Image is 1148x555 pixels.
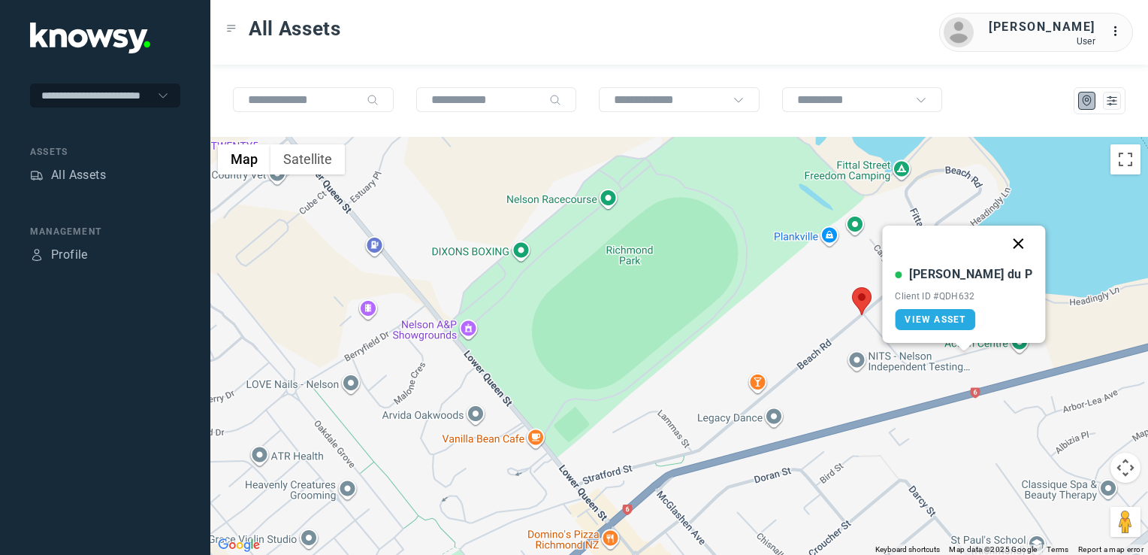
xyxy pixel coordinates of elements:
span: View Asset [905,314,965,325]
div: Toggle Menu [226,23,237,34]
button: Toggle fullscreen view [1110,144,1140,174]
div: Management [30,225,180,238]
div: User [989,36,1095,47]
a: AssetsAll Assets [30,166,106,184]
button: Show street map [218,144,270,174]
div: [PERSON_NAME] du P [909,265,1032,284]
img: Application Logo [30,23,150,53]
div: Search [367,94,379,106]
div: [PERSON_NAME] [989,18,1095,36]
span: All Assets [249,15,341,42]
a: Terms [1047,545,1069,553]
img: avatar.png [944,17,974,47]
button: Map camera controls [1110,453,1140,483]
div: Profile [51,246,88,264]
div: : [1110,23,1128,41]
div: All Assets [51,166,106,184]
div: Search [549,94,561,106]
button: Show satellite imagery [270,144,345,174]
span: Map data ©2025 Google [949,545,1037,553]
div: Assets [30,168,44,182]
button: Close [1001,226,1037,262]
a: Report a map error [1078,545,1143,553]
a: ProfileProfile [30,246,88,264]
tspan: ... [1111,26,1126,37]
div: List [1105,94,1119,108]
button: Drag Pegman onto the map to open Street View [1110,507,1140,537]
div: : [1110,23,1128,43]
a: Open this area in Google Maps (opens a new window) [214,535,264,555]
div: Assets [30,145,180,159]
a: View Asset [895,309,975,330]
div: Map [1080,94,1094,108]
img: Google [214,535,264,555]
button: Keyboard shortcuts [875,544,940,555]
div: Profile [30,248,44,262]
div: Client ID #QDH632 [895,291,1032,302]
